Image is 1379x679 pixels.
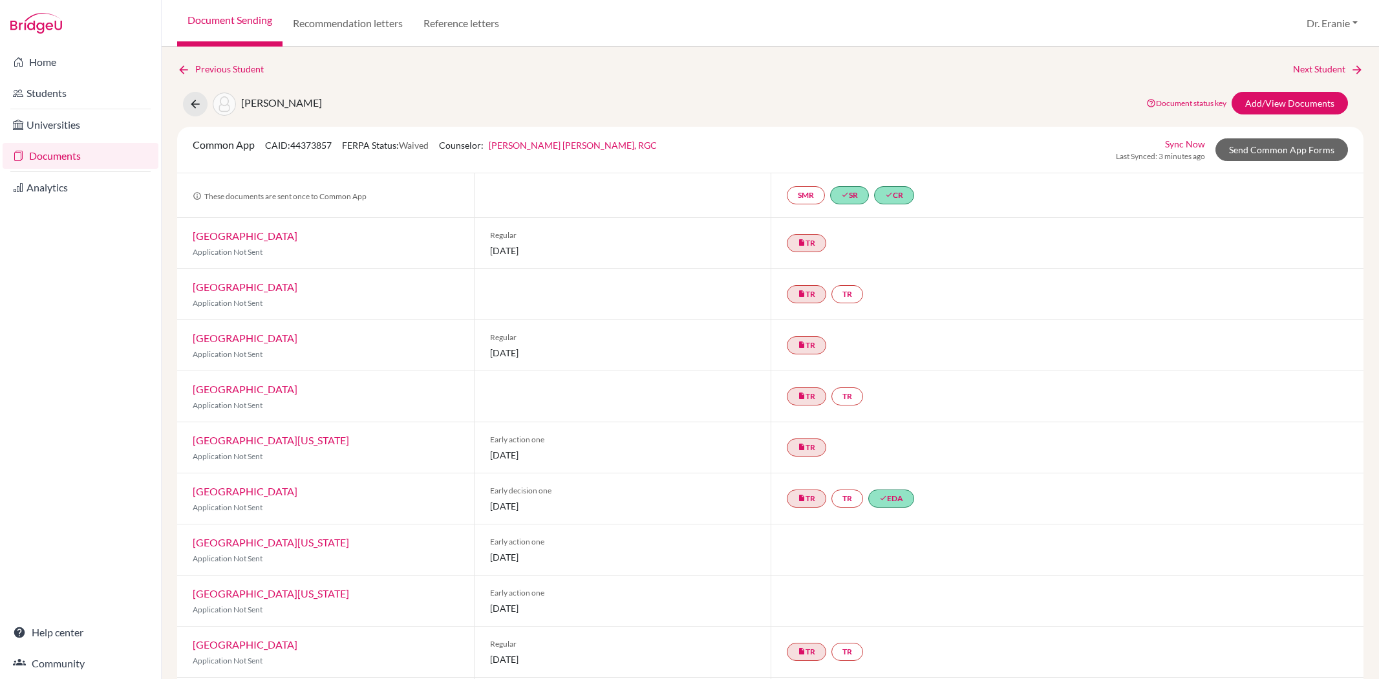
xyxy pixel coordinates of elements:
[798,239,806,246] i: insert_drive_file
[831,387,863,405] a: TR
[10,13,62,34] img: Bridge-U
[193,605,262,614] span: Application Not Sent
[874,186,914,204] a: doneCR
[1293,62,1363,76] a: Next Student
[193,656,262,665] span: Application Not Sent
[490,601,755,615] span: [DATE]
[3,620,158,645] a: Help center
[193,383,297,395] a: [GEOGRAPHIC_DATA]
[787,643,826,661] a: insert_drive_fileTR
[868,490,914,508] a: doneEDA
[193,638,297,651] a: [GEOGRAPHIC_DATA]
[1116,151,1205,162] span: Last Synced: 3 minutes ago
[193,554,262,563] span: Application Not Sent
[841,191,849,199] i: done
[798,392,806,400] i: insert_drive_file
[193,587,349,599] a: [GEOGRAPHIC_DATA][US_STATE]
[787,336,826,354] a: insert_drive_fileTR
[342,140,429,151] span: FERPA Status:
[193,298,262,308] span: Application Not Sent
[193,247,262,257] span: Application Not Sent
[399,140,429,151] span: Waived
[193,451,262,461] span: Application Not Sent
[885,191,893,199] i: done
[830,186,869,204] a: doneSR
[193,281,297,293] a: [GEOGRAPHIC_DATA]
[193,536,349,548] a: [GEOGRAPHIC_DATA][US_STATE]
[490,346,755,360] span: [DATE]
[193,349,262,359] span: Application Not Sent
[490,536,755,548] span: Early action one
[193,434,349,446] a: [GEOGRAPHIC_DATA][US_STATE]
[177,62,274,76] a: Previous Student
[787,186,825,204] a: SMR
[798,290,806,297] i: insert_drive_file
[1232,92,1348,114] a: Add/View Documents
[798,494,806,502] i: insert_drive_file
[1301,11,1363,36] button: Dr. Eranie
[439,140,657,151] span: Counselor:
[490,550,755,564] span: [DATE]
[490,244,755,257] span: [DATE]
[490,448,755,462] span: [DATE]
[193,502,262,512] span: Application Not Sent
[193,138,255,151] span: Common App
[787,234,826,252] a: insert_drive_fileTR
[3,80,158,106] a: Students
[193,485,297,497] a: [GEOGRAPHIC_DATA]
[831,490,863,508] a: TR
[787,285,826,303] a: insert_drive_fileTR
[490,230,755,241] span: Regular
[193,230,297,242] a: [GEOGRAPHIC_DATA]
[3,175,158,200] a: Analytics
[798,647,806,655] i: insert_drive_file
[787,490,826,508] a: insert_drive_fileTR
[490,638,755,650] span: Regular
[490,485,755,497] span: Early decision one
[831,643,863,661] a: TR
[265,140,332,151] span: CAID: 44373857
[490,434,755,446] span: Early action one
[490,332,755,343] span: Regular
[193,400,262,410] span: Application Not Sent
[3,112,158,138] a: Universities
[1146,98,1226,108] a: Document status key
[490,587,755,599] span: Early action one
[193,332,297,344] a: [GEOGRAPHIC_DATA]
[489,140,657,151] a: [PERSON_NAME] [PERSON_NAME], RGC
[798,443,806,451] i: insert_drive_file
[787,387,826,405] a: insert_drive_fileTR
[490,652,755,666] span: [DATE]
[3,49,158,75] a: Home
[798,341,806,349] i: insert_drive_file
[490,499,755,513] span: [DATE]
[3,143,158,169] a: Documents
[831,285,863,303] a: TR
[193,191,367,201] span: These documents are sent once to Common App
[879,494,887,502] i: done
[1215,138,1348,161] a: Send Common App Forms
[787,438,826,457] a: insert_drive_fileTR
[241,96,322,109] span: [PERSON_NAME]
[3,651,158,676] a: Community
[1165,137,1205,151] a: Sync Now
